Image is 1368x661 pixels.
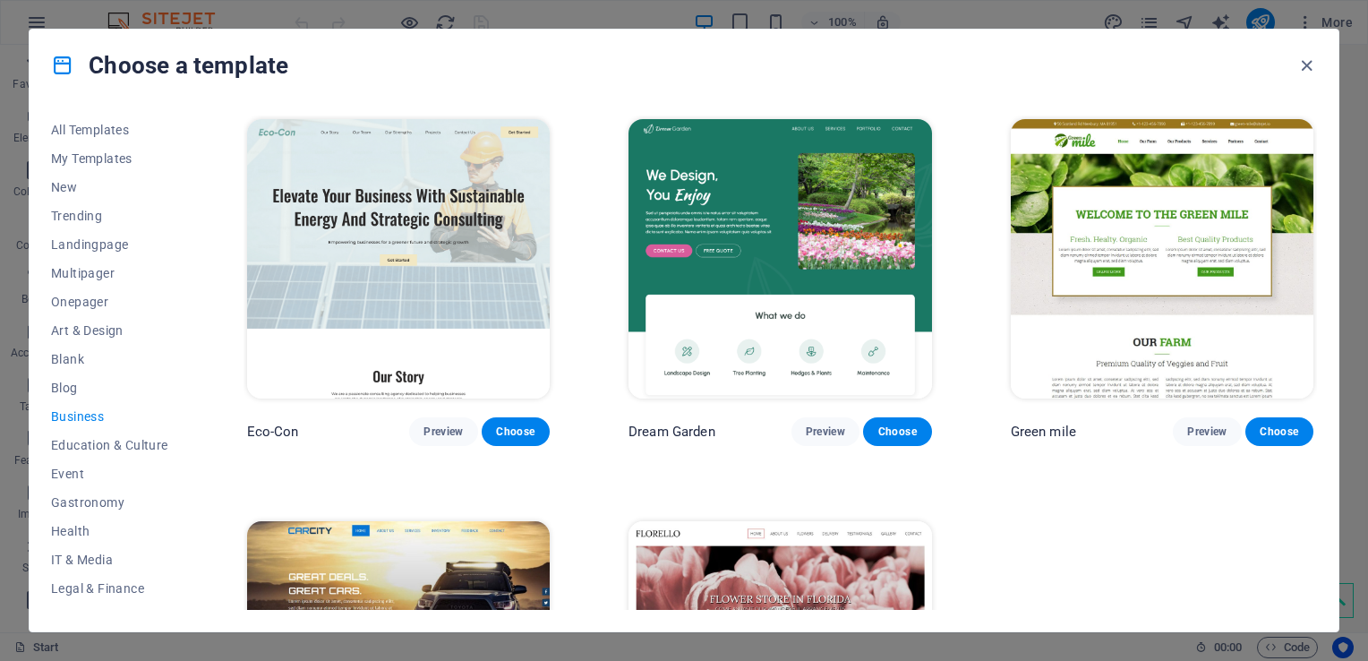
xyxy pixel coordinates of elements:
span: Gastronomy [51,495,168,510]
button: All Templates [51,116,168,144]
button: New [51,173,168,202]
button: Event [51,459,168,488]
button: Trending [51,202,168,230]
button: My Templates [51,144,168,173]
img: Dream Garden [628,119,931,399]
span: Choose [1260,425,1299,439]
button: Art & Design [51,316,168,345]
span: Education & Culture [51,438,168,452]
p: Eco-Con [247,423,299,441]
button: IT & Media [51,545,168,574]
span: New [51,180,168,194]
span: Business [51,409,168,424]
button: Blank [51,345,168,373]
button: Gastronomy [51,488,168,517]
button: Blog [51,373,168,402]
span: Choose [496,425,535,439]
button: Preview [1173,417,1241,446]
span: Legal & Finance [51,581,168,596]
span: Onepager [51,295,168,309]
h4: Choose a template [51,51,288,80]
button: Health [51,517,168,545]
button: Preview [791,417,859,446]
button: Legal & Finance [51,574,168,603]
span: Preview [806,425,845,439]
button: Education & Culture [51,431,168,459]
button: Onepager [51,288,168,316]
img: Eco-Con [247,119,550,399]
span: Health [51,524,168,538]
button: Choose [863,417,931,446]
span: My Templates [51,151,168,166]
span: Landingpage [51,237,168,252]
p: Green mile [1011,423,1076,441]
span: Choose [877,425,917,439]
button: Choose [1245,417,1313,446]
button: Landingpage [51,230,168,259]
span: All Templates [51,123,168,137]
span: Multipager [51,266,168,280]
span: Preview [1187,425,1227,439]
button: Business [51,402,168,431]
span: Blog [51,381,168,395]
button: Preview [409,417,477,446]
span: Preview [423,425,463,439]
span: IT & Media [51,553,168,567]
span: Trending [51,209,168,223]
span: Blank [51,352,168,366]
span: Art & Design [51,323,168,338]
p: Dream Garden [628,423,715,441]
button: Choose [482,417,550,446]
button: Non-Profit [51,603,168,631]
button: Multipager [51,259,168,288]
span: Event [51,467,168,481]
img: Green mile [1011,119,1313,399]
